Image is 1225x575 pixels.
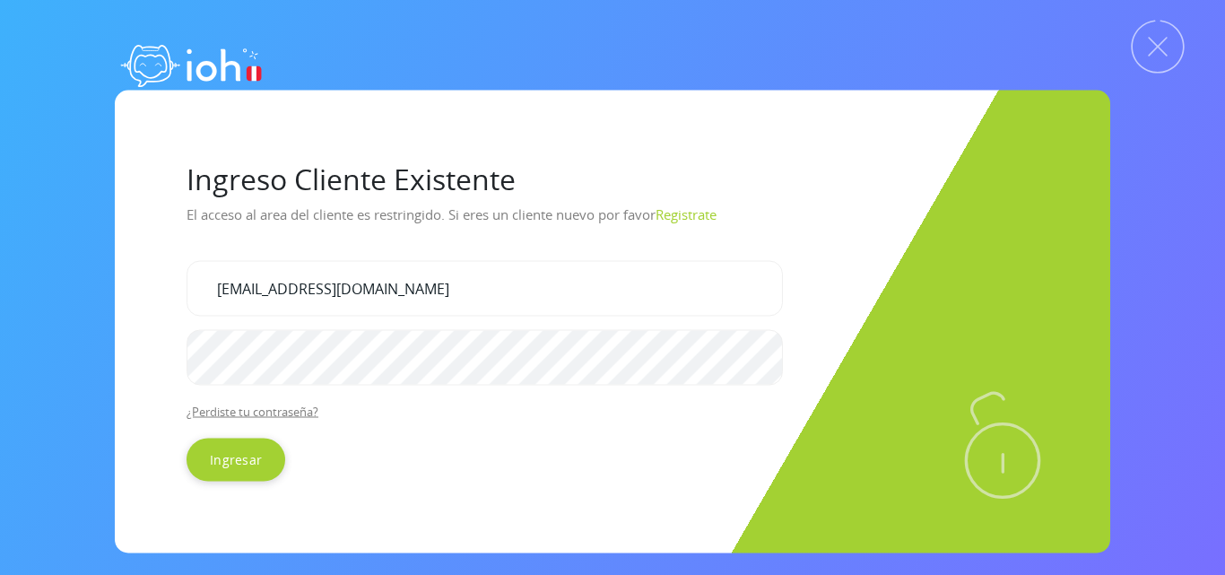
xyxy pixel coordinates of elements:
[1131,20,1185,74] img: Cerrar
[187,403,318,419] a: ¿Perdiste tu contraseña?
[187,260,783,316] input: Tu correo
[187,438,285,481] input: Ingresar
[187,161,1038,196] h1: Ingreso Cliente Existente
[187,199,1038,246] p: El acceso al area del cliente es restringido. Si eres un cliente nuevo por favor
[115,27,267,99] img: logo
[656,205,717,222] a: Registrate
